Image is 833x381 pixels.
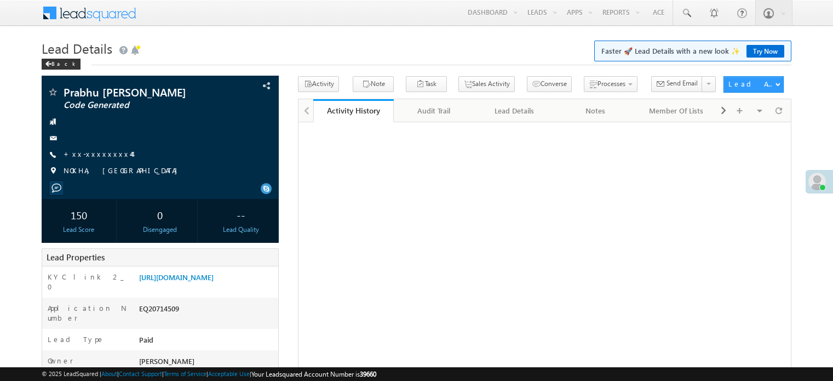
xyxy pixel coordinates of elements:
div: Member Of Lists [645,104,707,117]
button: Processes [584,76,637,92]
button: Task [406,76,447,92]
button: Note [353,76,394,92]
a: Member Of Lists [636,99,717,122]
span: © 2025 LeadSquared | | | | | [42,369,376,379]
label: Application Number [48,303,128,323]
span: Code Generated [64,100,210,111]
span: NOKHA, [GEOGRAPHIC_DATA] [64,166,183,177]
div: Lead Details [484,104,545,117]
label: Lead Type [48,334,105,344]
a: Audit Trail [394,99,474,122]
div: Paid [136,334,278,350]
a: Acceptable Use [208,370,250,377]
span: Processes [598,79,625,88]
button: Lead Actions [723,76,784,93]
button: Activity [298,76,339,92]
span: Prabhu [PERSON_NAME] [64,87,210,98]
span: [PERSON_NAME] [139,356,194,366]
span: Lead Details [42,39,112,57]
div: Activity History [321,105,386,116]
span: 39660 [360,370,376,378]
div: Audit Trail [403,104,464,117]
span: Your Leadsquared Account Number is [251,370,376,378]
button: Send Email [651,76,703,92]
div: EQ20714509 [136,303,278,319]
div: Disengaged [125,225,194,235]
a: Try Now [746,45,784,58]
div: Lead Quality [206,225,275,235]
a: Activity History [313,99,394,122]
a: Back [42,58,86,67]
a: Notes [555,99,636,122]
div: Lead Score [44,225,113,235]
div: 0 [125,204,194,225]
label: KYC link 2_0 [48,272,128,292]
button: Converse [527,76,572,92]
div: -- [206,204,275,225]
span: Lead Properties [47,252,105,263]
a: Lead Details [475,99,555,122]
a: About [101,370,117,377]
div: Notes [564,104,626,117]
div: Lead Actions [728,79,775,89]
a: Contact Support [119,370,162,377]
div: Back [42,59,81,70]
div: 150 [44,204,113,225]
a: Terms of Service [164,370,206,377]
a: +xx-xxxxxxxx44 [64,149,132,158]
a: [URL][DOMAIN_NAME] [139,272,214,282]
span: Faster 🚀 Lead Details with a new look ✨ [601,46,784,56]
button: Sales Activity [458,76,515,92]
span: Send Email [667,78,698,88]
label: Owner [48,356,73,366]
